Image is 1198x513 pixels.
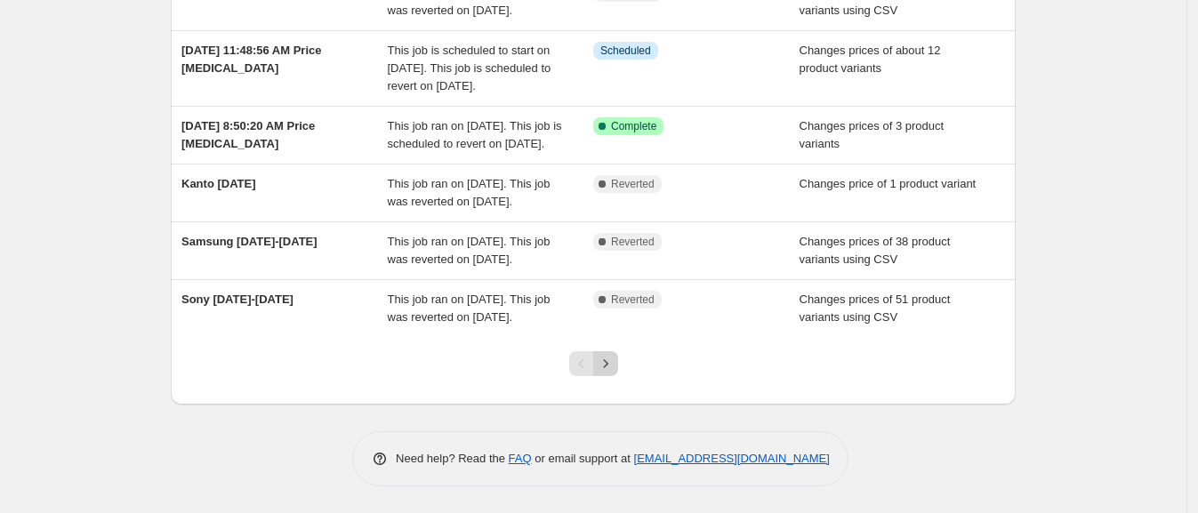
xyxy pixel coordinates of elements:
[388,235,551,266] span: This job ran on [DATE]. This job was reverted on [DATE].
[611,177,655,191] span: Reverted
[388,177,551,208] span: This job ran on [DATE]. This job was reverted on [DATE].
[634,452,830,465] a: [EMAIL_ADDRESS][DOMAIN_NAME]
[800,235,951,266] span: Changes prices of 38 product variants using CSV
[181,119,315,150] span: [DATE] 8:50:20 AM Price [MEDICAL_DATA]
[611,119,656,133] span: Complete
[800,119,945,150] span: Changes prices of 3 product variants
[181,293,293,306] span: Sony [DATE]-[DATE]
[800,44,941,75] span: Changes prices of about 12 product variants
[611,293,655,307] span: Reverted
[800,293,951,324] span: Changes prices of 51 product variants using CSV
[569,351,618,376] nav: Pagination
[600,44,651,58] span: Scheduled
[388,119,562,150] span: This job ran on [DATE]. This job is scheduled to revert on [DATE].
[800,177,977,190] span: Changes price of 1 product variant
[611,235,655,249] span: Reverted
[509,452,532,465] a: FAQ
[396,452,509,465] span: Need help? Read the
[532,452,634,465] span: or email support at
[388,293,551,324] span: This job ran on [DATE]. This job was reverted on [DATE].
[388,44,551,92] span: This job is scheduled to start on [DATE]. This job is scheduled to revert on [DATE].
[181,44,322,75] span: [DATE] 11:48:56 AM Price [MEDICAL_DATA]
[181,177,256,190] span: Kanto [DATE]
[593,351,618,376] button: Next
[181,235,318,248] span: Samsung [DATE]-[DATE]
